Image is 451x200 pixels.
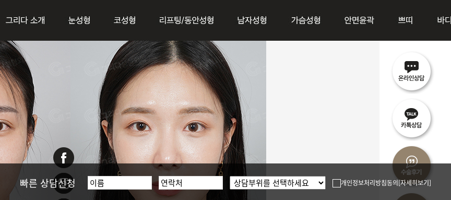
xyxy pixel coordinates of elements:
input: 이름 [88,176,152,190]
label: 개인정보처리방침동의 [333,178,398,187]
span: 빠른 상담신청 [20,176,76,190]
img: checkbox.png [333,179,341,187]
img: 카톡상담 [388,94,435,141]
img: 수술후기 [388,141,435,188]
input: 연락처 [159,176,223,190]
a: [자세히보기] [398,178,431,187]
img: 온라인상담 [388,47,435,94]
img: 페이스북 [52,146,75,169]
